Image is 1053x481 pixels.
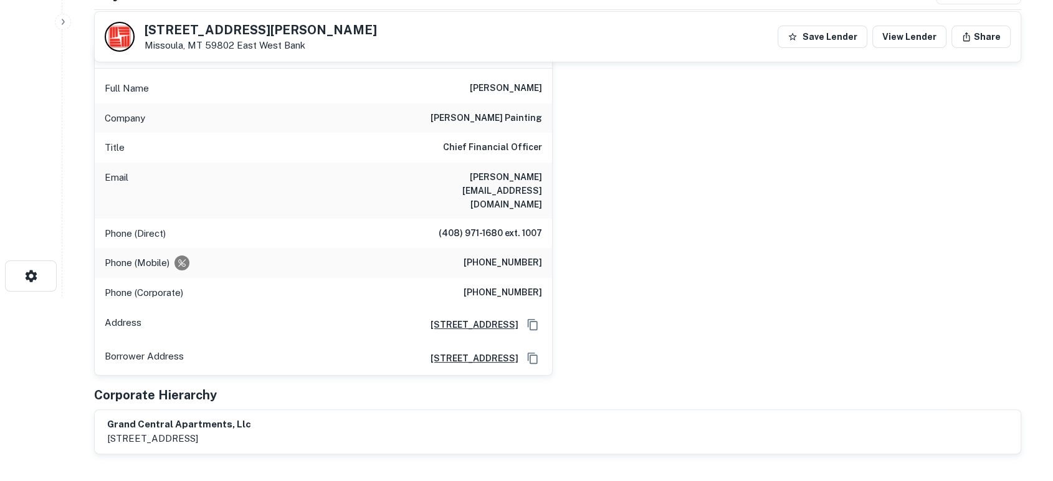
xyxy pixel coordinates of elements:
[439,226,542,241] h6: (408) 971-1680 ext. 1007
[421,351,518,365] a: [STREET_ADDRESS]
[523,349,542,368] button: Copy Address
[470,81,542,96] h6: [PERSON_NAME]
[107,431,251,446] p: [STREET_ADDRESS]
[105,255,169,270] p: Phone (Mobile)
[105,285,183,300] p: Phone (Corporate)
[464,255,542,270] h6: [PHONE_NUMBER]
[431,111,542,126] h6: [PERSON_NAME] painting
[105,170,128,211] p: Email
[443,140,542,155] h6: Chief Financial Officer
[145,24,377,36] h5: [STREET_ADDRESS][PERSON_NAME]
[951,26,1011,48] button: Share
[105,81,149,96] p: Full Name
[105,226,166,241] p: Phone (Direct)
[872,26,946,48] a: View Lender
[421,318,518,331] a: [STREET_ADDRESS]
[237,40,305,50] a: East West Bank
[145,40,377,51] p: Missoula, MT 59802
[393,170,542,211] h6: [PERSON_NAME][EMAIL_ADDRESS][DOMAIN_NAME]
[105,315,141,334] p: Address
[464,285,542,300] h6: [PHONE_NUMBER]
[523,315,542,334] button: Copy Address
[105,111,145,126] p: Company
[778,26,867,48] button: Save Lender
[105,140,125,155] p: Title
[174,255,189,270] div: Requests to not be contacted at this number
[991,381,1053,441] iframe: Chat Widget
[94,386,217,404] h5: Corporate Hierarchy
[107,417,251,432] h6: grand central apartments, llc
[105,349,184,368] p: Borrower Address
